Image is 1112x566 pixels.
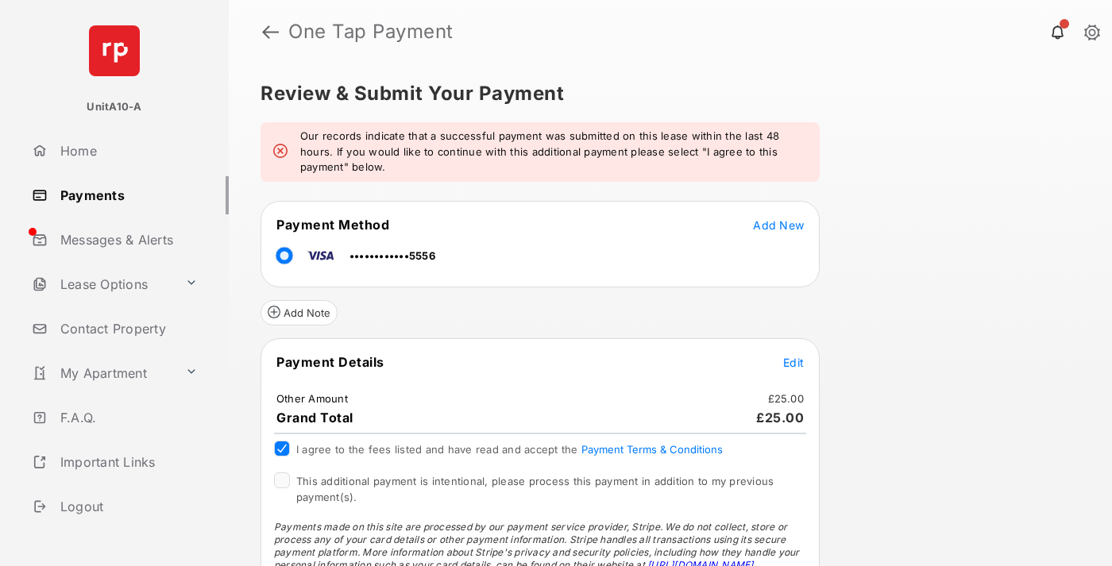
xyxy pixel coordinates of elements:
[276,391,349,406] td: Other Amount
[25,310,229,348] a: Contact Property
[25,221,229,259] a: Messages & Alerts
[276,354,384,370] span: Payment Details
[767,391,805,406] td: £25.00
[300,129,807,175] em: Our records indicate that a successful payment was submitted on this lease within the last 48 hou...
[89,25,140,76] img: svg+xml;base64,PHN2ZyB4bWxucz0iaHR0cDovL3d3dy53My5vcmcvMjAwMC9zdmciIHdpZHRoPSI2NCIgaGVpZ2h0PSI2NC...
[783,354,804,370] button: Edit
[581,443,723,456] button: I agree to the fees listed and have read and accept the
[349,249,435,262] span: ••••••••••••5556
[261,300,338,325] button: Add Note
[753,218,804,232] span: Add New
[296,443,723,456] span: I agree to the fees listed and have read and accept the
[783,356,804,369] span: Edit
[25,354,179,392] a: My Apartment
[288,22,454,41] strong: One Tap Payment
[276,217,389,233] span: Payment Method
[87,99,141,115] p: UnitA10-A
[25,176,229,214] a: Payments
[25,487,229,526] a: Logout
[261,84,1068,103] h5: Review & Submit Your Payment
[296,475,774,503] span: This additional payment is intentional, please process this payment in addition to my previous pa...
[753,217,804,233] button: Add New
[756,410,804,425] span: £25.00
[25,443,204,481] a: Important Links
[25,132,229,170] a: Home
[25,399,229,437] a: F.A.Q.
[276,410,353,425] span: Grand Total
[25,265,179,303] a: Lease Options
